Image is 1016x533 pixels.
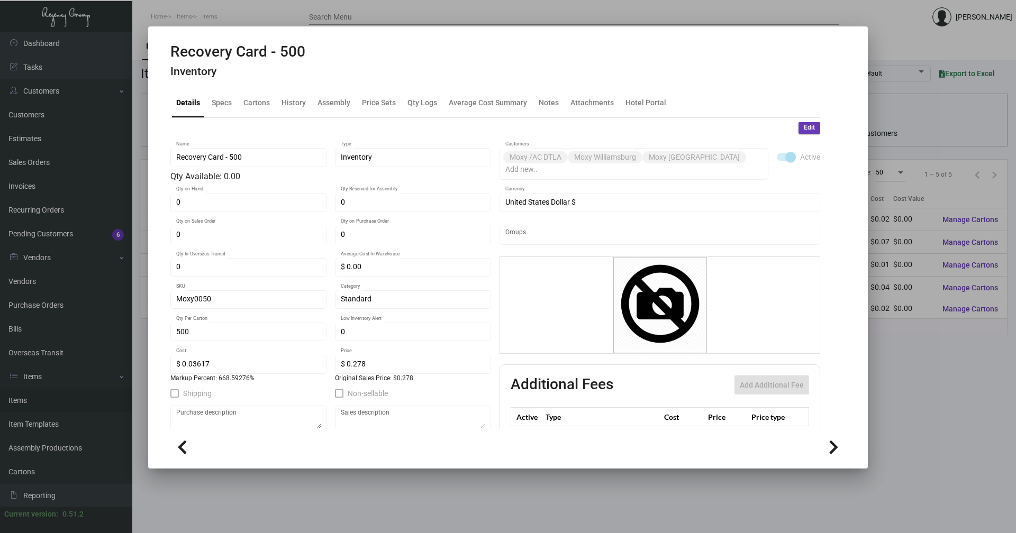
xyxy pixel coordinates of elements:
[511,408,543,426] th: Active
[804,123,815,132] span: Edit
[734,375,809,394] button: Add Additional Fee
[799,122,820,134] button: Edit
[749,408,796,426] th: Price type
[800,151,820,163] span: Active
[170,65,305,78] h4: Inventory
[170,43,305,61] h2: Recovery Card - 500
[449,97,527,108] div: Average Cost Summary
[568,151,642,163] mat-chip: Moxy Williamsburg
[505,166,763,174] input: Add new..
[570,97,614,108] div: Attachments
[317,97,350,108] div: Assembly
[362,97,396,108] div: Price Sets
[505,231,815,240] input: Add new..
[503,151,568,163] mat-chip: Moxy /AC DTLA
[176,97,200,108] div: Details
[705,408,749,426] th: Price
[62,509,84,520] div: 0.51.2
[661,408,705,426] th: Cost
[170,170,491,183] div: Qty Available: 0.00
[642,151,746,163] mat-chip: Moxy [GEOGRAPHIC_DATA]
[511,375,613,394] h2: Additional Fees
[183,387,212,400] span: Shipping
[625,97,666,108] div: Hotel Portal
[543,408,661,426] th: Type
[407,97,437,108] div: Qty Logs
[740,381,804,389] span: Add Additional Fee
[282,97,306,108] div: History
[539,97,559,108] div: Notes
[243,97,270,108] div: Cartons
[212,97,232,108] div: Specs
[4,509,58,520] div: Current version:
[348,387,388,400] span: Non-sellable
